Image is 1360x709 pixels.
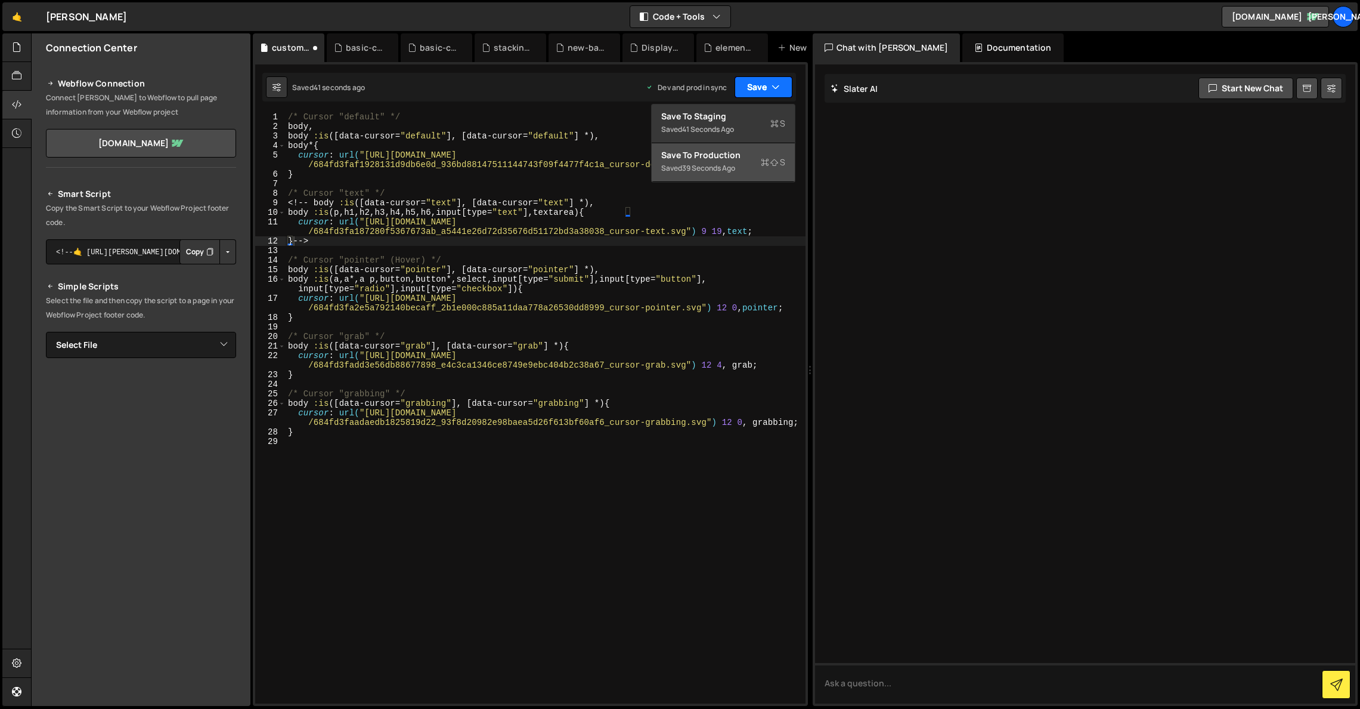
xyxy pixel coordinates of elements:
iframe: YouTube video player [46,378,237,485]
div: stacking-cards-parallax.js [494,42,532,54]
div: Dev and prod in sync [646,82,727,93]
iframe: YouTube video player [46,493,237,600]
span: S [761,156,785,168]
div: 41 seconds ago [682,124,734,134]
div: 18 [255,313,286,322]
button: Copy [179,239,220,264]
div: elements-reveal-scroll.js [715,42,754,54]
div: New File [777,42,828,54]
div: 23 [255,370,286,380]
button: Save [735,76,792,98]
div: 3 [255,131,286,141]
div: 6 [255,169,286,179]
h2: Slater AI [831,83,878,94]
a: 🤙 [2,2,32,31]
div: Saved [661,161,785,175]
div: 10 [255,208,286,217]
div: 17 [255,294,286,313]
div: 14 [255,255,286,265]
div: Display Count.js [642,42,680,54]
div: 25 [255,389,286,399]
div: 15 [255,265,286,275]
h2: Simple Scripts [46,279,236,294]
div: 13 [255,246,286,255]
button: Save to StagingS Saved41 seconds ago [652,104,795,143]
div: 41 seconds ago [314,82,365,93]
a: [DOMAIN_NAME] [46,129,236,158]
div: Button group with nested dropdown [179,239,236,264]
p: Select the file and then copy the script to a page in your Webflow Project footer code. [46,294,236,322]
textarea: <!--🤙 [URL][PERSON_NAME][DOMAIN_NAME]> <script>document.addEventListener("DOMContentLoaded", func... [46,239,236,264]
div: basic-custom-cursor.css [346,42,384,54]
div: 27 [255,408,286,427]
a: [DOMAIN_NAME] [1222,6,1329,27]
div: Save to Staging [661,110,785,122]
div: 1 [255,112,286,122]
div: 11 [255,217,286,236]
div: basic-custom-cursor.js [420,42,458,54]
div: new-badge.js [568,42,606,54]
div: 2 [255,122,286,131]
div: 24 [255,380,286,389]
a: [PERSON_NAME] [1333,6,1354,27]
div: 28 [255,427,286,437]
div: Saved [661,122,785,137]
button: Code + Tools [630,6,730,27]
div: Documentation [962,33,1063,62]
div: 7 [255,179,286,189]
p: Copy the Smart Script to your Webflow Project footer code. [46,201,236,230]
div: 22 [255,351,286,370]
div: Saved [292,82,365,93]
h2: Webflow Connection [46,76,236,91]
div: 21 [255,341,286,351]
div: 29 [255,437,286,446]
div: 9 [255,198,286,208]
span: S [770,118,785,130]
div: Chat with [PERSON_NAME] [813,33,961,62]
div: 4 [255,141,286,150]
p: Connect [PERSON_NAME] to Webflow to pull page information from your Webflow project [46,91,236,119]
div: 8 [255,189,286,198]
div: custom-cursor.css [272,42,310,54]
div: 20 [255,332,286,341]
h2: Smart Script [46,187,236,201]
button: Save to ProductionS Saved39 seconds ago [652,143,795,182]
div: 16 [255,275,286,294]
div: Save to Production [661,149,785,161]
div: 39 seconds ago [682,163,735,173]
div: 19 [255,322,286,332]
div: 12 [255,236,286,246]
div: 5 [255,150,286,169]
button: Start new chat [1198,78,1293,99]
div: [PERSON_NAME] [46,10,127,24]
h2: Connection Center [46,41,137,54]
div: 26 [255,399,286,408]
